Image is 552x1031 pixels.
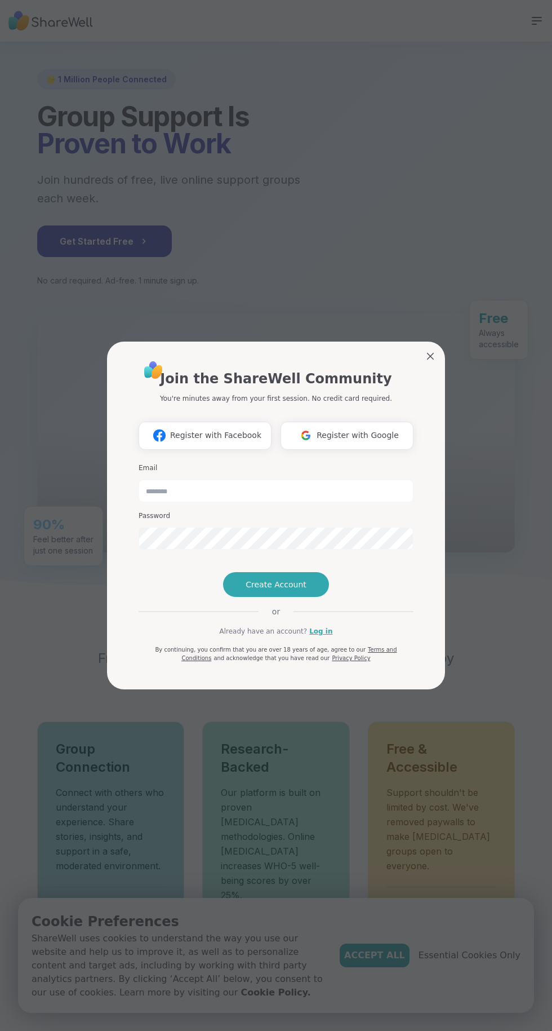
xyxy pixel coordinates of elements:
[155,647,366,653] span: By continuing, you confirm that you are over 18 years of age, agree to our
[309,626,332,636] a: Log in
[139,422,271,450] button: Register with Facebook
[332,655,370,661] a: Privacy Policy
[219,626,307,636] span: Already have an account?
[139,511,413,521] h3: Password
[259,606,293,617] span: or
[160,369,391,389] h1: Join the ShareWell Community
[149,425,170,446] img: ShareWell Logomark
[295,425,317,446] img: ShareWell Logomark
[246,579,306,590] span: Create Account
[141,357,166,383] img: ShareWell Logo
[139,463,413,473] h3: Email
[281,422,413,450] button: Register with Google
[223,572,329,597] button: Create Account
[317,430,399,441] span: Register with Google
[170,430,261,441] span: Register with Facebook
[213,655,330,661] span: and acknowledge that you have read our
[181,647,397,661] a: Terms and Conditions
[160,393,392,404] p: You're minutes away from your first session. No credit card required.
